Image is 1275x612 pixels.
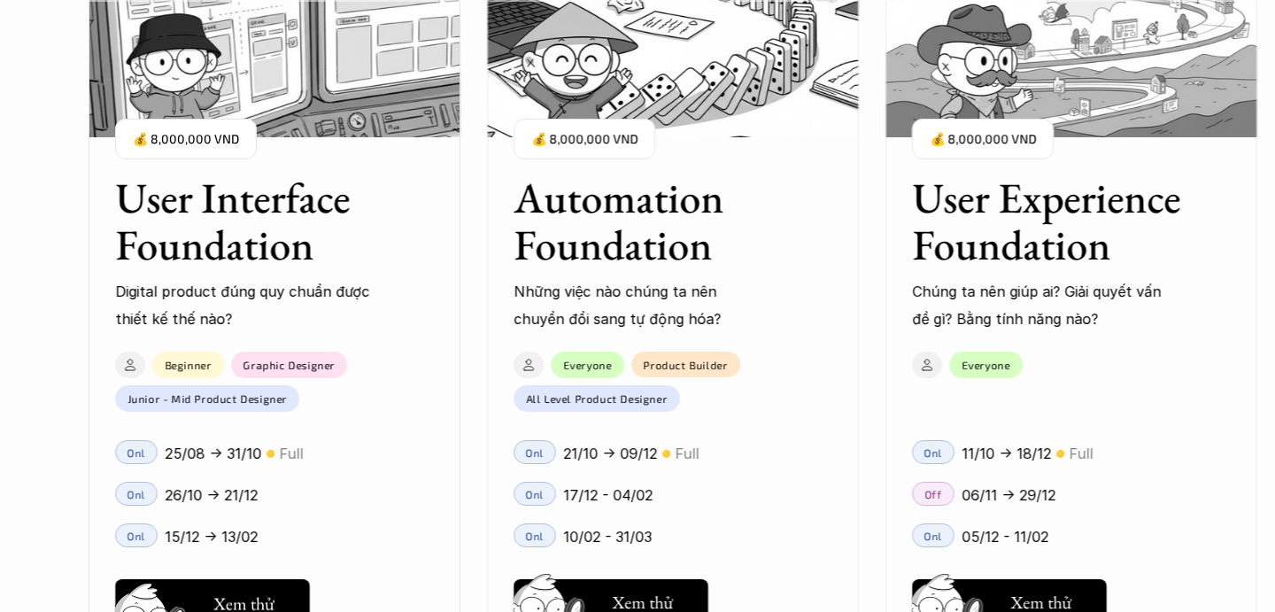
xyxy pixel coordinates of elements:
[115,174,390,268] h3: User Interface Foundation
[675,440,699,467] p: Full
[962,482,1055,508] p: 06/11 -> 29/12
[165,359,212,371] p: Beginner
[962,440,1051,467] p: 11/10 -> 18/12
[930,128,1036,151] p: 💰 8,000,000 VND
[526,488,545,500] p: Onl
[165,523,258,550] p: 15/12 -> 13/02
[266,447,274,461] p: 🟡
[563,440,657,467] p: 21/10 -> 09/12
[912,174,1186,268] h3: User Experience Foundation
[514,278,770,332] p: Những việc nào chúng ta nên chuyển đổi sang tự động hóa?
[644,359,728,371] p: Product Builder
[165,440,261,467] p: 25/08 -> 31/10
[115,278,372,332] p: Digital product đúng quy chuẩn được thiết kế thế nào?
[924,446,943,459] p: Onl
[165,482,258,508] p: 26/10 -> 21/12
[1055,447,1064,461] p: 🟡
[531,128,637,151] p: 💰 8,000,000 VND
[1069,440,1093,467] p: Full
[563,359,612,371] p: Everyone
[243,359,336,371] p: Graphic Designer
[924,488,942,500] p: Off
[962,523,1048,550] p: 05/12 - 11/02
[526,530,545,542] p: Onl
[661,447,670,461] p: 🟡
[563,523,652,550] p: 10/02 - 31/03
[563,482,653,508] p: 17/12 - 04/02
[127,392,287,405] p: Junior - Mid Product Designer
[279,440,303,467] p: Full
[526,446,545,459] p: Onl
[526,392,668,405] p: All Level Product Designer
[912,278,1169,332] p: Chúng ta nên giúp ai? Giải quyết vấn đề gì? Bằng tính năng nào?
[924,530,943,542] p: Onl
[133,128,239,151] p: 💰 8,000,000 VND
[962,359,1010,371] p: Everyone
[514,174,788,268] h3: Automation Foundation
